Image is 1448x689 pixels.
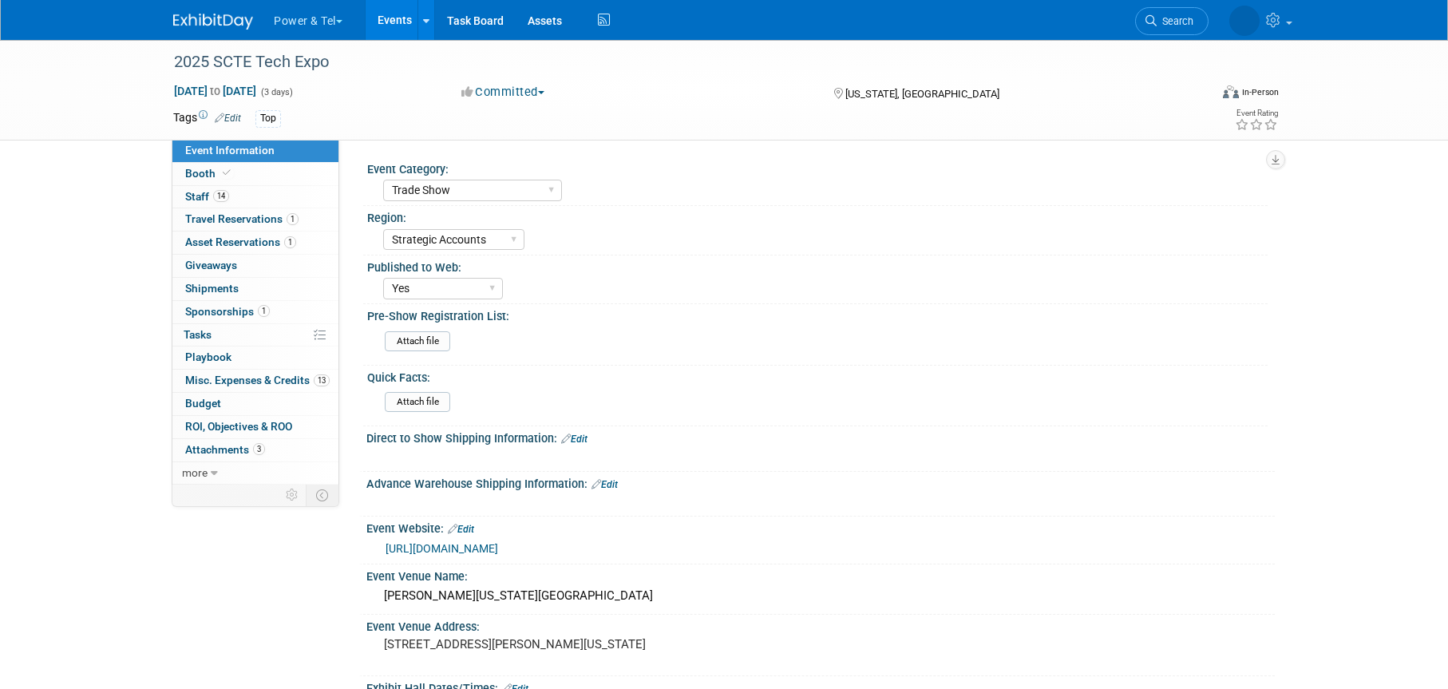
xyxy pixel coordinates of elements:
[591,479,618,490] a: Edit
[367,255,1268,275] div: Published to Web:
[287,213,299,225] span: 1
[172,370,338,392] a: Misc. Expenses & Credits13
[173,84,257,98] span: [DATE] [DATE]
[456,84,551,101] button: Committed
[1223,85,1239,98] img: Format-Inperson.png
[185,236,296,248] span: Asset Reservations
[366,472,1275,493] div: Advance Warehouse Shipping Information:
[172,208,338,231] a: Travel Reservations1
[172,346,338,369] a: Playbook
[185,144,275,156] span: Event Information
[366,615,1275,635] div: Event Venue Address:
[215,113,241,124] a: Edit
[185,443,265,456] span: Attachments
[366,517,1275,537] div: Event Website:
[386,542,498,555] a: [URL][DOMAIN_NAME]
[255,110,281,127] div: Top
[172,301,338,323] a: Sponsorships1
[172,416,338,438] a: ROI, Objectives & ROO
[182,466,208,479] span: more
[168,48,1185,77] div: 2025 SCTE Tech Expo
[185,350,231,363] span: Playbook
[1235,109,1278,117] div: Event Rating
[172,140,338,162] a: Event Information
[367,366,1268,386] div: Quick Facts:
[172,186,338,208] a: Staff14
[307,485,339,505] td: Toggle Event Tabs
[366,426,1275,447] div: Direct to Show Shipping Information:
[185,420,292,433] span: ROI, Objectives & ROO
[253,443,265,455] span: 3
[172,393,338,415] a: Budget
[561,434,588,445] a: Edit
[185,374,330,386] span: Misc. Expenses & Credits
[185,212,299,225] span: Travel Reservations
[1135,7,1209,35] a: Search
[172,278,338,300] a: Shipments
[258,305,270,317] span: 1
[367,157,1268,177] div: Event Category:
[1157,15,1193,27] span: Search
[1241,86,1279,98] div: In-Person
[185,397,221,410] span: Budget
[172,232,338,254] a: Asset Reservations1
[845,88,999,100] span: [US_STATE], [GEOGRAPHIC_DATA]
[314,374,330,386] span: 13
[185,305,270,318] span: Sponsorships
[208,85,223,97] span: to
[384,637,727,651] pre: [STREET_ADDRESS][PERSON_NAME][US_STATE]
[184,328,212,341] span: Tasks
[448,524,474,535] a: Edit
[367,206,1268,226] div: Region:
[279,485,307,505] td: Personalize Event Tab Strip
[378,584,1263,608] div: [PERSON_NAME][US_STATE][GEOGRAPHIC_DATA]
[1229,6,1260,36] img: Melissa Seibring
[223,168,231,177] i: Booth reservation complete
[172,255,338,277] a: Giveaways
[1114,83,1279,107] div: Event Format
[172,439,338,461] a: Attachments3
[185,167,234,180] span: Booth
[185,259,237,271] span: Giveaways
[185,190,229,203] span: Staff
[284,236,296,248] span: 1
[367,304,1268,324] div: Pre-Show Registration List:
[172,462,338,485] a: more
[185,282,239,295] span: Shipments
[259,87,293,97] span: (3 days)
[172,324,338,346] a: Tasks
[173,14,253,30] img: ExhibitDay
[213,190,229,202] span: 14
[366,564,1275,584] div: Event Venue Name:
[172,163,338,185] a: Booth
[173,109,241,128] td: Tags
